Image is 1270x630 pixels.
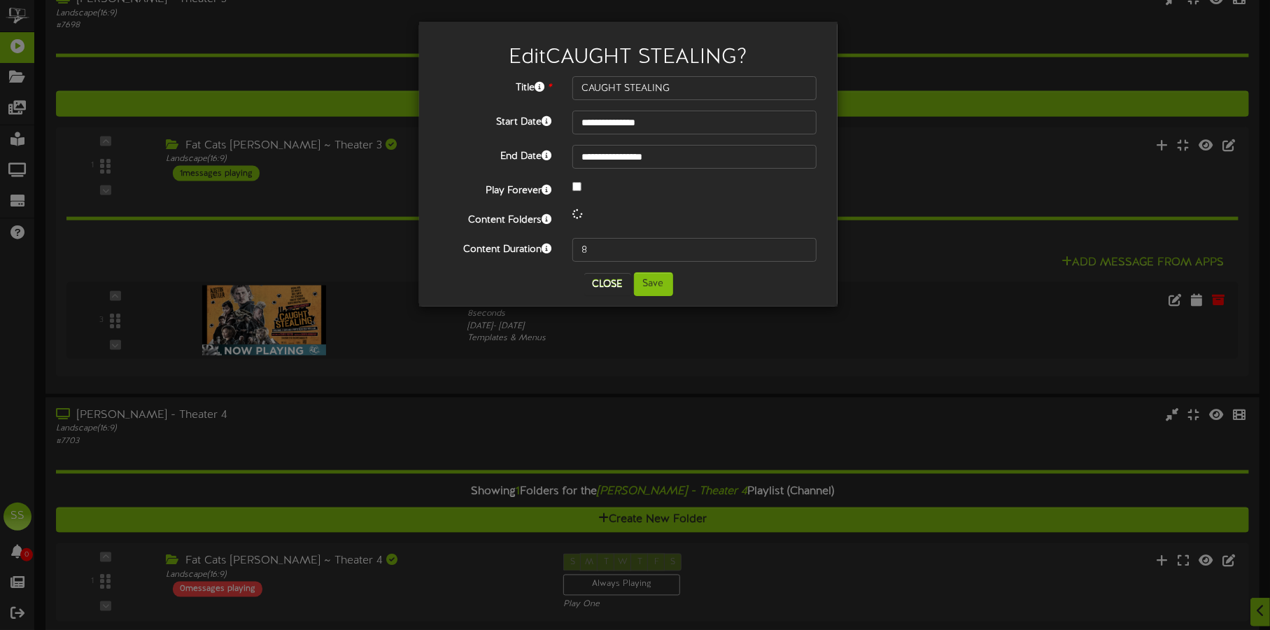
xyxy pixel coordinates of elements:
[634,272,673,296] button: Save
[430,145,562,164] label: End Date
[430,111,562,129] label: Start Date
[430,209,562,227] label: Content Folders
[584,273,631,295] button: Close
[430,179,562,198] label: Play Forever
[440,46,817,69] h2: Edit CAUGHT STEALING ?
[430,238,562,257] label: Content Duration
[430,76,562,95] label: Title
[572,76,817,100] input: Title
[572,238,817,262] input: 15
